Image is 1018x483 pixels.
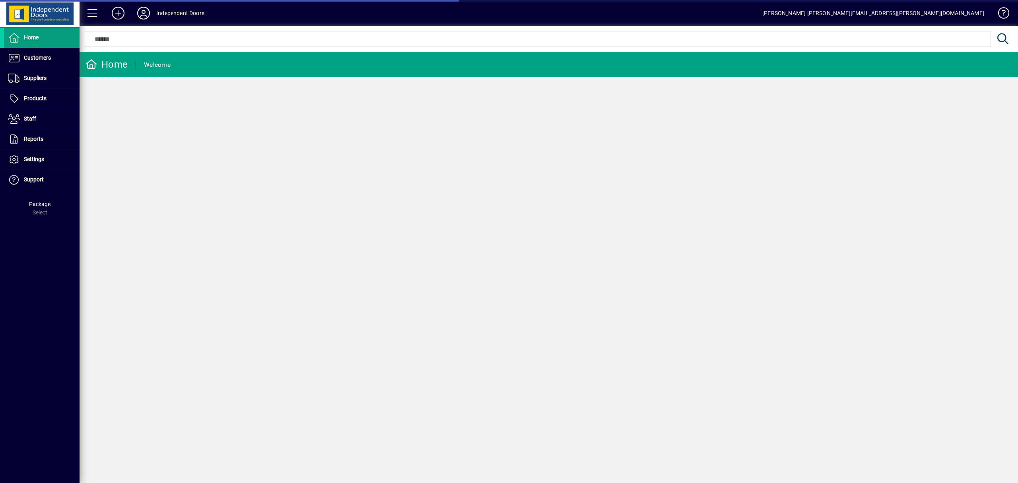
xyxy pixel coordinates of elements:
[4,150,80,169] a: Settings
[4,170,80,190] a: Support
[24,176,44,183] span: Support
[24,115,36,122] span: Staff
[4,48,80,68] a: Customers
[762,7,984,19] div: [PERSON_NAME] [PERSON_NAME][EMAIL_ADDRESS][PERSON_NAME][DOMAIN_NAME]
[4,109,80,129] a: Staff
[24,136,43,142] span: Reports
[24,34,39,41] span: Home
[29,201,51,207] span: Package
[105,6,131,20] button: Add
[85,58,128,71] div: Home
[4,89,80,109] a: Products
[24,55,51,61] span: Customers
[4,129,80,149] a: Reports
[144,58,171,71] div: Welcome
[131,6,156,20] button: Profile
[992,2,1008,27] a: Knowledge Base
[24,156,44,162] span: Settings
[4,68,80,88] a: Suppliers
[24,75,47,81] span: Suppliers
[156,7,204,19] div: Independent Doors
[24,95,47,101] span: Products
